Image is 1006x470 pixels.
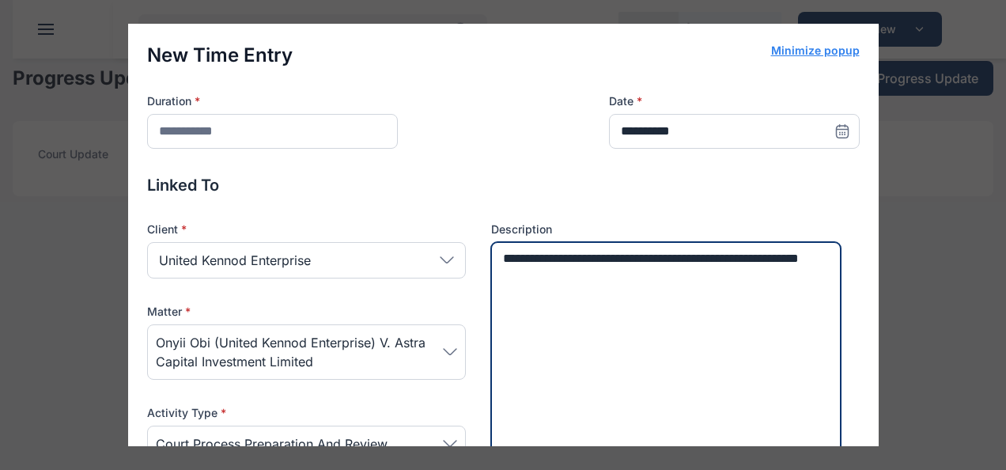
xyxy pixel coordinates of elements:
[156,434,388,453] span: Court process preparation and review
[159,251,311,270] span: United Kennod Enterprise
[147,43,293,68] p: New Time Entry
[147,304,191,320] span: Matter
[147,93,398,109] label: Duration
[147,174,860,196] p: Linked To
[609,93,860,109] label: Date
[771,43,860,59] button: Minimize popup
[147,405,226,421] span: Activity Type
[156,333,443,371] span: Onyii Obi (United Kennod Enterprise) V. Astra Capital Investment Limited
[491,222,848,237] label: Description
[147,222,466,237] p: Client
